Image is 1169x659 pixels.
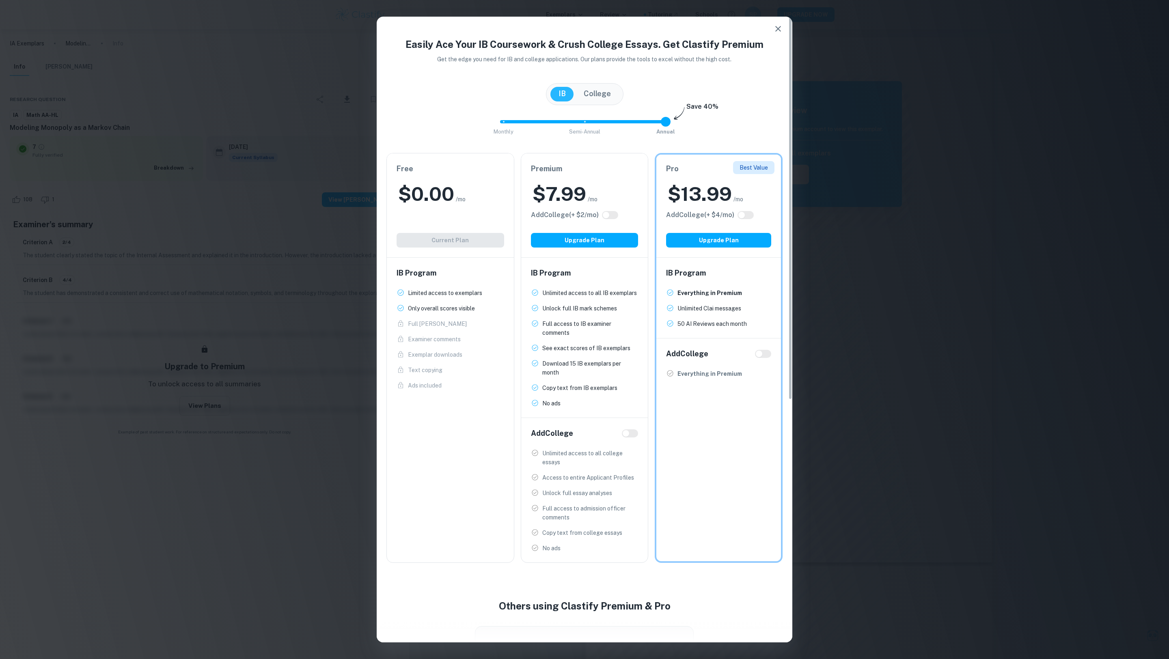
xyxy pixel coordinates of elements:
[550,87,574,101] button: IB
[533,181,586,207] h2: $ 7.99
[531,233,638,248] button: Upgrade Plan
[494,129,513,135] span: Monthly
[408,304,475,313] p: Only overall scores visible
[542,344,630,353] p: See exact scores of IB exemplars
[408,335,461,344] p: Examiner comments
[386,37,783,52] h4: Easily Ace Your IB Coursework & Crush College Essays. Get Clastify Premium
[576,87,619,101] button: College
[408,381,442,390] p: Ads included
[674,107,685,121] img: subscription-arrow.svg
[542,544,561,553] p: No ads
[656,129,675,135] span: Annual
[677,319,747,328] p: 50 AI Reviews each month
[531,267,638,279] h6: IB Program
[588,195,597,204] span: /mo
[531,163,638,174] h6: Premium
[542,399,561,408] p: No ads
[542,304,617,313] p: Unlock full IB mark schemes
[733,195,743,204] span: /mo
[542,359,638,377] p: Download 15 IB exemplars per month
[542,489,612,497] p: Unlock full essay analyses
[377,599,792,613] h4: Others using Clastify Premium & Pro
[408,319,467,328] p: Full [PERSON_NAME]
[542,383,617,392] p: Copy text from IB exemplars
[740,163,768,172] p: Best Value
[542,289,637,297] p: Unlimited access to all IB exemplars
[677,289,742,297] p: Everything in Premium
[686,102,718,116] h6: Save 40%
[408,350,462,359] p: Exemplar downloads
[408,289,482,297] p: Limited access to exemplars
[569,129,600,135] span: Semi-Annual
[666,267,771,279] h6: IB Program
[668,181,732,207] h2: $ 13.99
[397,163,504,174] h6: Free
[542,473,634,482] p: Access to entire Applicant Profiles
[666,210,734,220] h6: Click to see all the additional College features.
[531,428,573,439] h6: Add College
[531,210,599,220] h6: Click to see all the additional College features.
[408,366,442,375] p: Text copying
[456,195,466,204] span: /mo
[542,449,638,467] p: Unlimited access to all college essays
[666,163,771,174] h6: Pro
[677,369,742,378] p: Everything in Premium
[398,181,454,207] h2: $ 0.00
[542,319,638,337] p: Full access to IB examiner comments
[677,304,741,313] p: Unlimited Clai messages
[542,528,622,537] p: Copy text from college essays
[426,55,743,64] p: Get the edge you need for IB and college applications. Our plans provide the tools to excel witho...
[666,348,708,360] h6: Add College
[397,267,504,279] h6: IB Program
[542,504,638,522] p: Full access to admission officer comments
[666,233,771,248] button: Upgrade Plan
